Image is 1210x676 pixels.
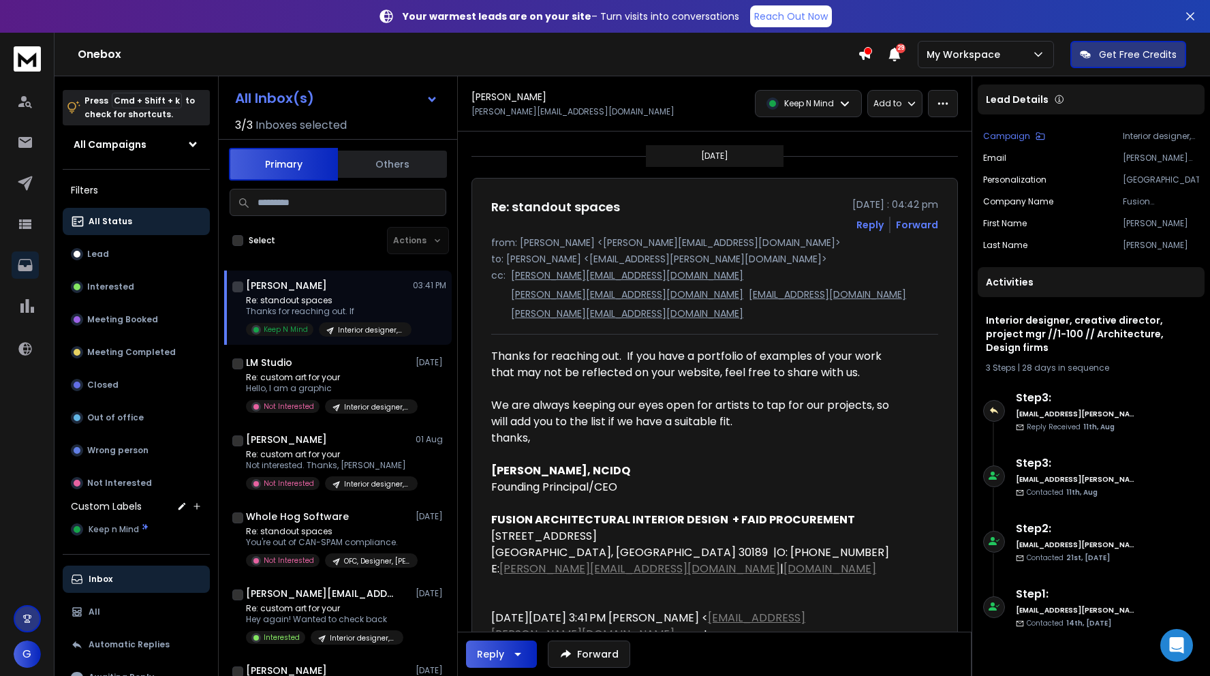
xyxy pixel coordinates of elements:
b: FUSION ARCHITECTURAL INTERIOR DESIGN + [491,512,739,527]
font: O: [PHONE_NUMBER] [777,544,889,560]
img: logo [14,46,41,72]
label: Select [249,235,275,246]
p: to: [PERSON_NAME] <[EMAIL_ADDRESS][PERSON_NAME][DOMAIN_NAME]> [491,252,938,266]
p: Not Interested [87,478,152,489]
h6: Step 3 : [1016,455,1135,472]
button: G [14,641,41,668]
p: Keep N Mind [784,98,834,109]
h3: Inboxes selected [255,117,347,134]
p: Not Interested [264,478,314,489]
p: Interior designer, creative director, project mgr //1-100 // Architecture, Design firms [344,479,409,489]
p: Meeting Completed [87,347,176,358]
p: 01 Aug [416,434,446,445]
h6: [EMAIL_ADDRESS][PERSON_NAME][DOMAIN_NAME] [1016,409,1135,419]
p: Not Interested [264,401,314,412]
h1: All Campaigns [74,138,146,151]
p: Re: standout spaces [246,526,409,537]
button: Not Interested [63,470,210,497]
div: We are always keeping our eyes open for artists to tap for our projects, so will add you to the l... [491,397,889,430]
font: E: [491,561,780,577]
span: Keep n Mind [89,524,139,535]
p: [DATE] [416,665,446,676]
button: All Campaigns [63,131,210,158]
b: [PERSON_NAME], NCIDQ [491,463,630,478]
button: All Status [63,208,210,235]
p: from: [PERSON_NAME] <[PERSON_NAME][EMAIL_ADDRESS][DOMAIN_NAME]> [491,236,938,249]
p: Email [983,153,1006,164]
button: Out of office [63,404,210,431]
h1: Interior designer, creative director, project mgr //1-100 // Architecture, Design firms [986,313,1196,354]
h1: [PERSON_NAME][EMAIL_ADDRESS][DOMAIN_NAME] [246,587,396,600]
font: [GEOGRAPHIC_DATA], [GEOGRAPHIC_DATA] 30189 | [491,544,777,560]
div: Reply [477,647,504,661]
p: All [89,606,100,617]
p: Hey again! Wanted to check back [246,614,403,625]
p: Interested [87,281,134,292]
p: Wrong person [87,445,149,456]
strong: Your warmest leads are on your site [403,10,591,23]
h1: [PERSON_NAME] [471,90,546,104]
p: Contacted [1027,553,1110,563]
p: Closed [87,380,119,390]
button: Lead [63,241,210,268]
p: cc: [491,268,506,320]
a: [EMAIL_ADDRESS][PERSON_NAME][DOMAIN_NAME] [491,610,805,642]
button: Wrong person [63,437,210,464]
button: Others [338,149,447,179]
p: Interested [264,632,300,643]
button: Closed [63,371,210,399]
p: [PERSON_NAME][EMAIL_ADDRESS][DOMAIN_NAME] [1123,153,1199,164]
p: Re: custom art for your [246,603,403,614]
p: Lead [87,249,109,260]
p: Press to check for shortcuts. [84,94,195,121]
div: thanks, [491,430,889,446]
div: | [986,363,1196,373]
h1: [PERSON_NAME] [246,279,327,292]
h3: Custom Labels [71,500,142,513]
span: Cmd + Shift + k [112,93,182,108]
p: Last Name [983,240,1027,251]
p: – Turn visits into conversations [403,10,739,23]
span: 11th, Aug [1066,487,1098,497]
p: Personalization [983,174,1046,185]
button: All Inbox(s) [224,84,449,112]
p: You're out of CAN-SPAM compliance. [246,537,409,548]
p: Interior designer, creative director, project mgr //1-100 // Architecture, Design firms [338,325,403,335]
button: All [63,598,210,626]
span: 3 / 3 [235,117,253,134]
h1: Onebox [78,46,858,63]
p: Re: standout spaces [246,295,409,306]
p: Thanks for reaching out. If [246,306,409,317]
h6: Step 1 : [1016,586,1135,602]
h6: [EMAIL_ADDRESS][PERSON_NAME][DOMAIN_NAME] [1016,605,1135,615]
button: Reply [466,641,537,668]
button: Campaign [983,131,1045,142]
button: Automatic Replies [63,631,210,658]
p: Campaign [983,131,1030,142]
p: Reach Out Now [754,10,828,23]
button: Forward [548,641,630,668]
p: Lead Details [986,93,1049,106]
p: Inbox [89,574,112,585]
p: Add to [873,98,901,109]
span: 11th, Aug [1083,422,1115,432]
p: Automatic Replies [89,639,170,650]
button: Inbox [63,566,210,593]
p: Interior designer, creative director, project mgr //1-100 // Architecture, Design firms [1123,131,1199,142]
button: Keep n Mind [63,516,210,543]
span: 29 [896,44,905,53]
a: [PERSON_NAME][EMAIL_ADDRESS][DOMAIN_NAME] [499,561,780,577]
p: Contacted [1027,487,1098,497]
h1: Whole Hog Software [246,510,349,523]
p: OFC, Designer, [PERSON_NAME] // 500+ // Staging Cos [344,556,409,566]
h6: [EMAIL_ADDRESS][PERSON_NAME][DOMAIN_NAME] [1016,540,1135,550]
font: [STREET_ADDRESS] [491,528,597,544]
h6: [EMAIL_ADDRESS][PERSON_NAME][DOMAIN_NAME] [1016,474,1135,485]
font: Founding Principal/CEO [491,479,617,495]
button: Meeting Booked [63,306,210,333]
p: Not interested. Thanks, [PERSON_NAME] [246,460,409,471]
p: [DATE] : 04:42 pm [852,198,938,211]
p: [EMAIL_ADDRESS][DOMAIN_NAME] [749,288,906,301]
